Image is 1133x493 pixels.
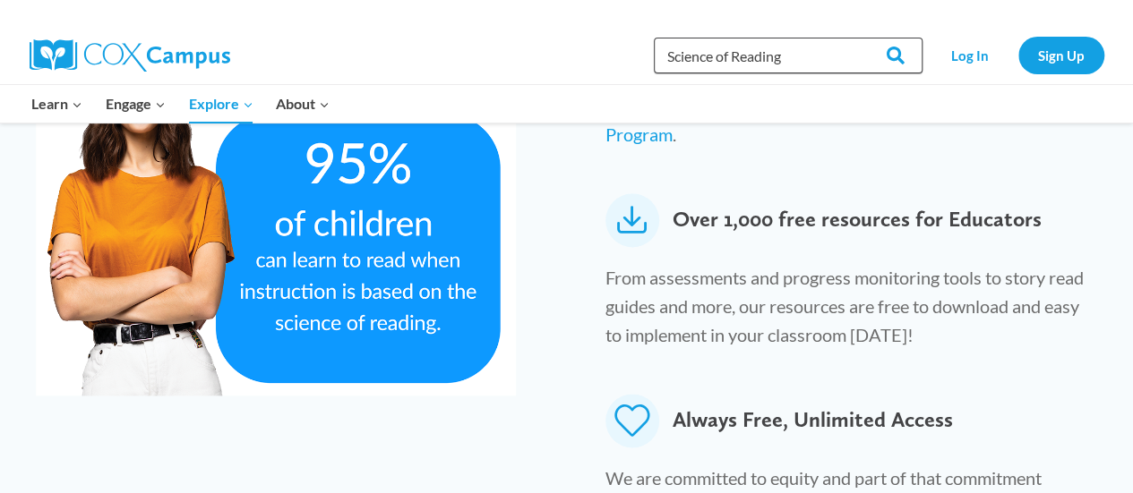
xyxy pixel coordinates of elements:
img: Cox Campus [30,39,230,72]
nav: Secondary Navigation [931,37,1104,73]
button: Child menu of Learn [21,85,95,123]
a: [PERSON_NAME] Campus Structured Certificate Program [605,95,1013,145]
a: Log In [931,37,1009,73]
button: Child menu of Engage [94,85,177,123]
img: Frame 13 (1) [36,5,516,396]
button: Child menu of Explore [177,85,265,123]
span: Over 1,000 free resources for Educators [673,193,1042,247]
a: Sign Up [1018,37,1104,73]
button: Child menu of About [264,85,341,123]
span: Always Free, Unlimited Access [673,394,953,447]
p: From assessments and progress monitoring tools to story read guides and more, our resources are f... [605,263,1086,358]
input: Search Cox Campus [654,38,923,73]
nav: Primary Navigation [21,85,341,123]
